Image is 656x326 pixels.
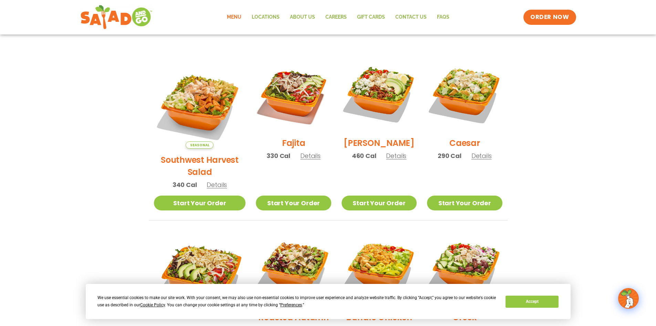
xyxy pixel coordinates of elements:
[267,151,290,160] span: 330 Cal
[173,180,197,189] span: 340 Cal
[256,231,331,306] img: Product photo for Roasted Autumn Salad
[285,9,320,25] a: About Us
[352,9,390,25] a: GIFT CARDS
[386,151,406,160] span: Details
[427,231,502,306] img: Product photo for Greek Salad
[247,9,285,25] a: Locations
[506,296,559,308] button: Accept
[154,196,246,210] a: Start Your Order
[342,57,417,132] img: Product photo for Cobb Salad
[154,57,246,149] img: Product photo for Southwest Harvest Salad
[80,3,153,31] img: new-SAG-logo-768×292
[342,196,417,210] a: Start Your Order
[300,151,321,160] span: Details
[282,137,305,149] h2: Fajita
[432,9,455,25] a: FAQs
[207,180,227,189] span: Details
[154,231,246,323] img: Product photo for BBQ Ranch Salad
[344,137,415,149] h2: [PERSON_NAME]
[619,289,638,308] img: wpChatIcon
[186,141,214,149] span: Seasonal
[471,151,492,160] span: Details
[530,13,569,21] span: ORDER NOW
[342,231,417,306] img: Product photo for Buffalo Chicken Salad
[222,9,455,25] nav: Menu
[97,294,497,309] div: We use essential cookies to make our site work. With your consent, we may also use non-essential ...
[427,196,502,210] a: Start Your Order
[256,196,331,210] a: Start Your Order
[154,154,246,178] h2: Southwest Harvest Salad
[222,9,247,25] a: Menu
[280,303,302,307] span: Preferences
[140,303,165,307] span: Cookie Policy
[390,9,432,25] a: Contact Us
[256,57,331,132] img: Product photo for Fajita Salad
[320,9,352,25] a: Careers
[427,57,502,132] img: Product photo for Caesar Salad
[86,284,571,319] div: Cookie Consent Prompt
[438,151,461,160] span: 290 Cal
[449,137,480,149] h2: Caesar
[523,10,576,25] a: ORDER NOW
[352,151,376,160] span: 460 Cal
